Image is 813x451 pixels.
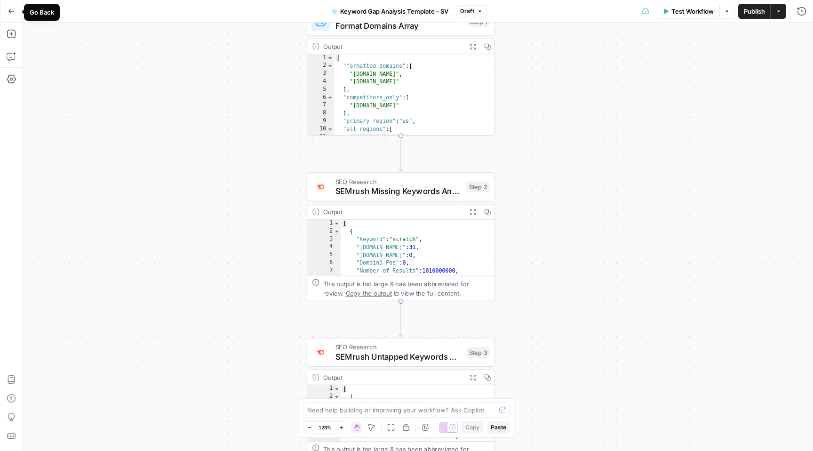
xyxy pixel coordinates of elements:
span: Format Domains Array [335,20,463,32]
div: 1 [307,385,341,393]
div: 4 [307,78,334,86]
div: 3 [307,235,341,243]
span: SEMrush Untapped Keywords Analysis [335,351,462,363]
span: Publish [744,7,765,16]
div: 6 [307,94,334,102]
div: 10 [307,125,334,133]
span: Toggle code folding, rows 6 through 8 [327,94,333,102]
g: Edge from step_1 to step_2 [399,136,403,171]
button: Paste [487,421,510,434]
span: Paste [491,423,506,432]
span: SEMrush Missing Keywords Analysis [335,185,462,197]
div: 8 [307,275,341,283]
div: 6 [307,259,341,267]
div: 7 [307,267,341,275]
span: Test Workflow [671,7,714,16]
button: Test Workflow [657,4,719,19]
span: Toggle code folding, rows 10 through 12 [327,125,333,133]
div: 1 [307,220,341,228]
span: SEO Research [335,342,462,352]
div: This output is too large & has been abbreviated for review. to view the full content. [323,279,490,298]
div: Step 2 [467,181,490,192]
div: 8 [307,441,341,449]
div: 3 [307,70,334,78]
div: Step 1 [468,16,490,27]
span: Copy the output [346,290,392,297]
div: 7 [307,102,334,110]
span: Toggle code folding, rows 2 through 12 [334,393,340,401]
span: Toggle code folding, rows 2 through 5 [327,62,333,70]
button: Keyword Gap Analysis Template - SV [326,4,454,19]
span: Toggle code folding, rows 2 through 12 [334,228,340,236]
img: zn8kcn4lc16eab7ly04n2pykiy7x [315,182,327,192]
div: 9 [307,118,334,126]
div: Go Back [30,8,54,17]
div: Step 3 [467,347,490,358]
span: Toggle code folding, rows 1 through 2741 [334,385,340,393]
div: 11 [307,133,334,141]
span: Toggle code folding, rows 1 through 2741 [334,220,340,228]
button: Publish [738,4,771,19]
div: Output [323,207,462,217]
span: SEO Research [335,177,462,186]
div: Format Domains ArrayStep 1Output{ "formatted_domains":[ "[DOMAIN_NAME]", "[DOMAIN_NAME]" ], "comp... [307,7,495,136]
img: zn8kcn4lc16eab7ly04n2pykiy7x [315,347,327,357]
span: Copy [465,423,479,432]
div: 2 [307,393,341,401]
button: Copy [462,421,483,434]
div: 5 [307,251,341,259]
span: 129% [319,424,332,431]
div: Output [323,372,462,382]
g: Edge from step_2 to step_3 [399,301,403,337]
div: 1 [307,54,334,62]
div: 2 [307,228,341,236]
div: 4 [307,243,341,251]
span: Draft [460,7,474,16]
div: 2 [307,62,334,70]
div: Output [323,41,462,51]
button: Draft [456,5,487,17]
div: 8 [307,110,334,118]
span: Keyword Gap Analysis Template - SV [340,7,448,16]
div: 5 [307,86,334,94]
span: Toggle code folding, rows 1 through 14 [327,54,333,62]
div: SEO ResearchSEMrush Missing Keywords AnalysisStep 2Output[ { "Keyword":"scratch", "[DOMAIN_NAME]"... [307,172,495,301]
